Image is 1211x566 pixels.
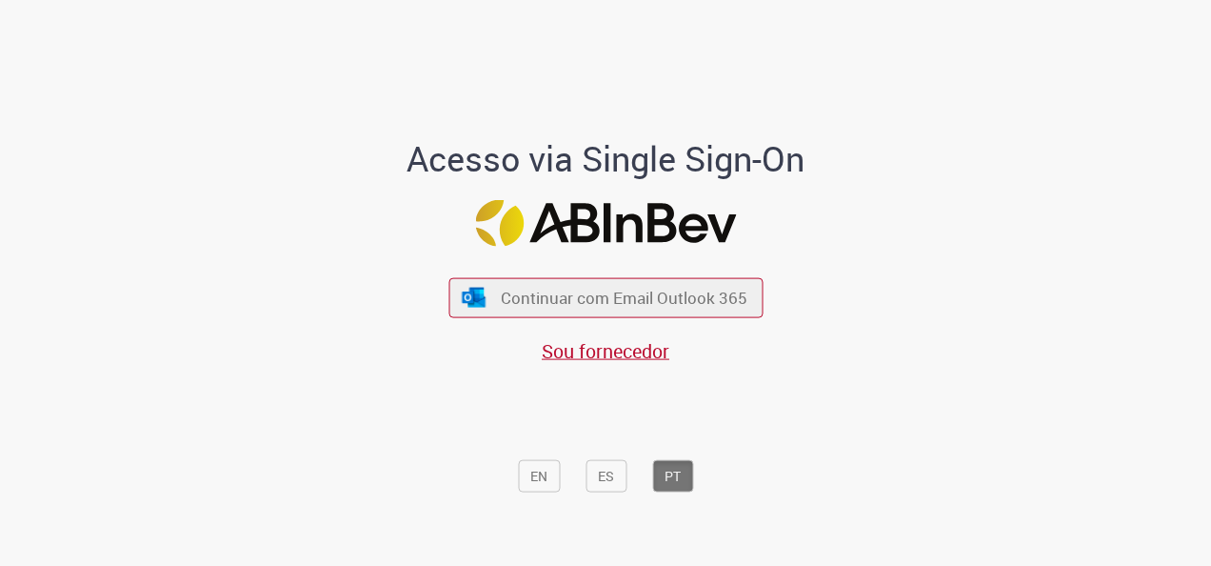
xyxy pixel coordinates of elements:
[518,459,560,492] button: EN
[448,278,763,317] button: ícone Azure/Microsoft 360 Continuar com Email Outlook 365
[461,287,487,307] img: ícone Azure/Microsoft 360
[652,459,693,492] button: PT
[342,139,870,177] h1: Acesso via Single Sign-On
[542,337,669,363] a: Sou fornecedor
[586,459,626,492] button: ES
[475,200,736,247] img: Logo ABInBev
[501,287,747,309] span: Continuar com Email Outlook 365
